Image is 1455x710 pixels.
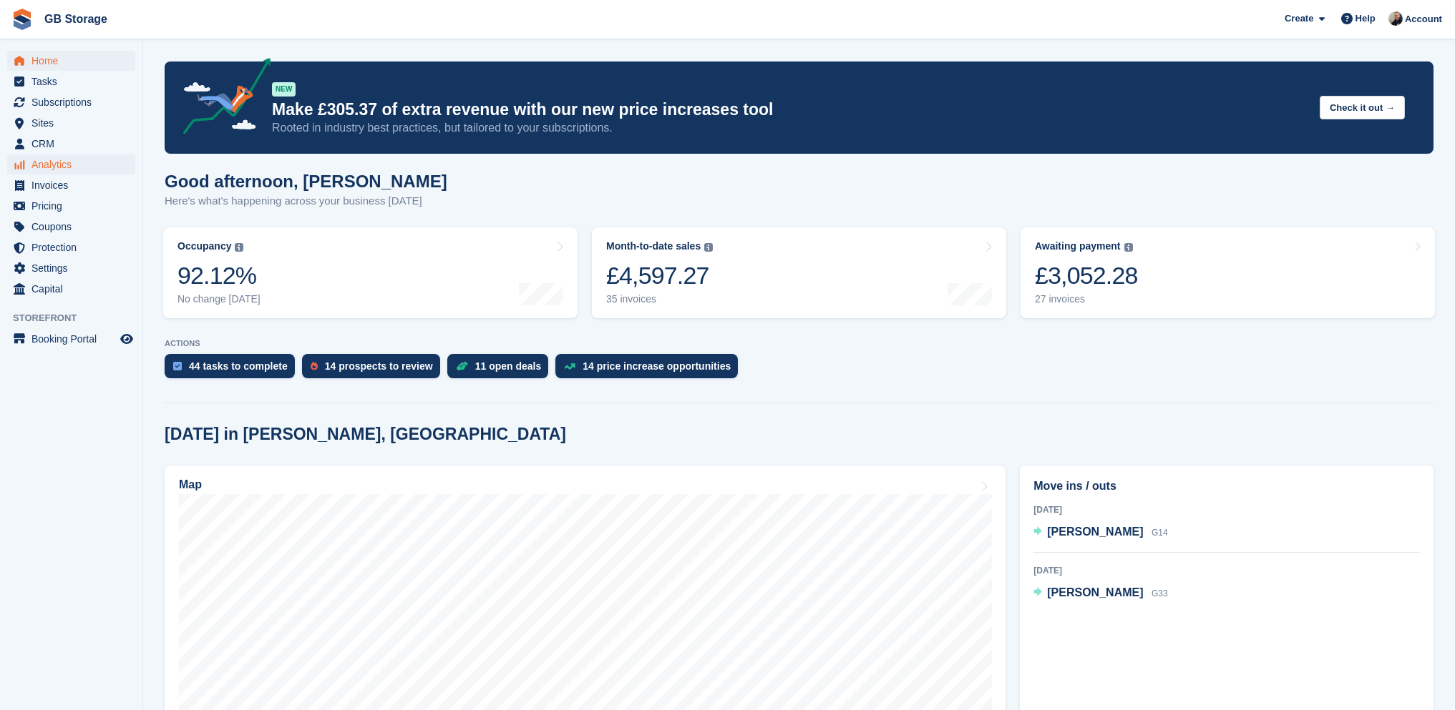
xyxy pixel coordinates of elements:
h2: Map [179,478,202,491]
a: menu [7,92,135,112]
span: [PERSON_NAME] [1047,586,1143,598]
div: [DATE] [1033,503,1420,516]
div: 11 open deals [475,360,542,372]
span: Settings [31,258,117,278]
p: ACTIONS [165,339,1434,348]
img: task-75834270c22a3079a89374b754ae025e5fb1db73e45f91037f5363f120a921f8.svg [173,362,182,370]
div: 27 invoices [1035,293,1138,305]
img: price_increase_opportunities-93ffe204e8149a01c8c9dc8f82e8f89637d9d84a8eef4429ea346261dce0b2c0.svg [564,363,575,370]
span: Booking Portal [31,329,117,349]
span: Pricing [31,196,117,216]
a: menu [7,175,135,195]
a: Month-to-date sales £4,597.27 35 invoices [592,227,1006,318]
button: Check it out → [1320,96,1405,119]
span: [PERSON_NAME] [1047,526,1143,538]
a: [PERSON_NAME] G33 [1033,584,1167,603]
div: £4,597.27 [606,261,713,290]
img: icon-info-grey-7440780725fd019a000dd9b08b2336e03edf1995a4989e88bcd33f0948082b44.svg [1124,243,1133,252]
a: menu [7,51,135,71]
span: Create [1285,11,1313,26]
img: deal-1b604bf984904fb50ccaf53a9ad4b4a5d6e5aea283cecdc64d6e3604feb123c2.svg [456,361,468,371]
a: menu [7,217,135,237]
div: 14 price increase opportunities [583,360,731,372]
a: Preview store [118,330,135,347]
a: menu [7,154,135,174]
div: £3,052.28 [1035,261,1138,290]
span: G14 [1152,528,1168,538]
a: menu [7,258,135,278]
a: Awaiting payment £3,052.28 27 invoices [1021,227,1435,318]
span: Coupons [31,217,117,237]
span: Capital [31,279,117,299]
span: Storefront [13,311,142,325]
h2: [DATE] in [PERSON_NAME], [GEOGRAPHIC_DATA] [165,425,566,444]
h1: Good afternoon, [PERSON_NAME] [165,172,447,191]
a: menu [7,279,135,299]
a: 44 tasks to complete [165,354,302,385]
span: Home [31,51,117,71]
img: icon-info-grey-7440780725fd019a000dd9b08b2336e03edf1995a4989e88bcd33f0948082b44.svg [704,243,713,252]
a: menu [7,134,135,154]
a: 11 open deals [447,354,556,385]
span: Account [1405,12,1442,26]
img: prospect-51fa495bee0391a8d652442698ab0144808aea92771e9ea1ae160a38d050c398.svg [311,362,318,370]
span: Analytics [31,154,117,174]
a: [PERSON_NAME] G14 [1033,523,1167,542]
div: Month-to-date sales [606,240,701,252]
a: 14 price increase opportunities [555,354,745,385]
div: 92.12% [177,261,261,290]
a: menu [7,329,135,349]
span: Sites [31,113,117,133]
img: Karl Walker [1388,11,1403,26]
div: [DATE] [1033,564,1420,577]
span: CRM [31,134,117,154]
img: stora-icon-8386f47178a22dfd0bd8f6a31ec36ba5ce8667c1dd55bd0f319d3a0aa187defe.svg [11,9,33,30]
a: menu [7,113,135,133]
a: Occupancy 92.12% No change [DATE] [163,227,578,318]
h2: Move ins / outs [1033,478,1420,495]
div: 35 invoices [606,293,713,305]
div: Awaiting payment [1035,240,1121,252]
img: price-adjustments-announcement-icon-8257ccfd72463d97f412b2fc003d46551f7dbcb40ab6d574587a9cd5c0d94... [171,58,271,139]
a: menu [7,237,135,257]
span: Subscriptions [31,92,117,112]
div: No change [DATE] [177,293,261,305]
div: NEW [272,82,296,97]
a: 14 prospects to review [302,354,447,385]
a: menu [7,72,135,92]
a: menu [7,196,135,216]
span: Invoices [31,175,117,195]
p: Rooted in industry best practices, but tailored to your subscriptions. [272,120,1308,136]
span: Protection [31,237,117,257]
span: G33 [1152,588,1168,598]
div: 14 prospects to review [325,360,433,372]
div: 44 tasks to complete [189,360,288,372]
p: Make £305.37 of extra revenue with our new price increases tool [272,99,1308,120]
span: Help [1356,11,1376,26]
p: Here's what's happening across your business [DATE] [165,193,447,209]
img: icon-info-grey-7440780725fd019a000dd9b08b2336e03edf1995a4989e88bcd33f0948082b44.svg [235,243,243,252]
a: GB Storage [39,7,113,31]
span: Tasks [31,72,117,92]
div: Occupancy [177,240,231,252]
